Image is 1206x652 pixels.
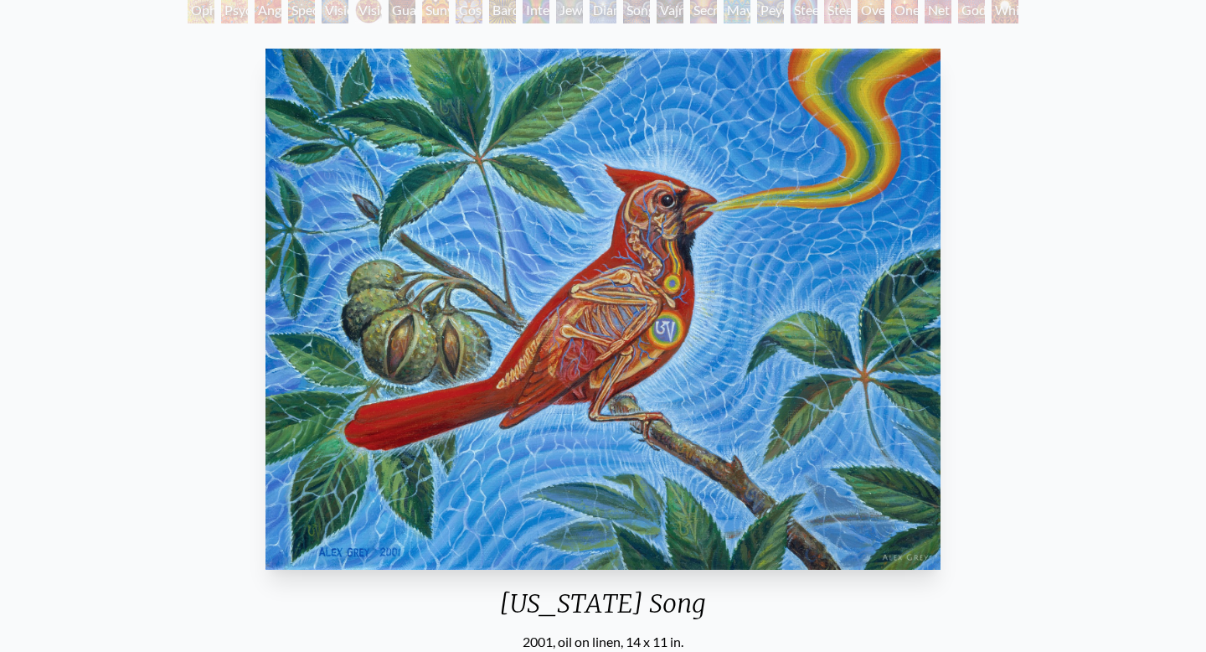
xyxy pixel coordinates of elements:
[259,632,947,652] div: 2001, oil on linen, 14 x 11 in.
[259,588,947,632] div: [US_STATE] Song
[265,49,941,570] img: Ohio-Song-2001-Alex-Grey-OG-watermarked.jpg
